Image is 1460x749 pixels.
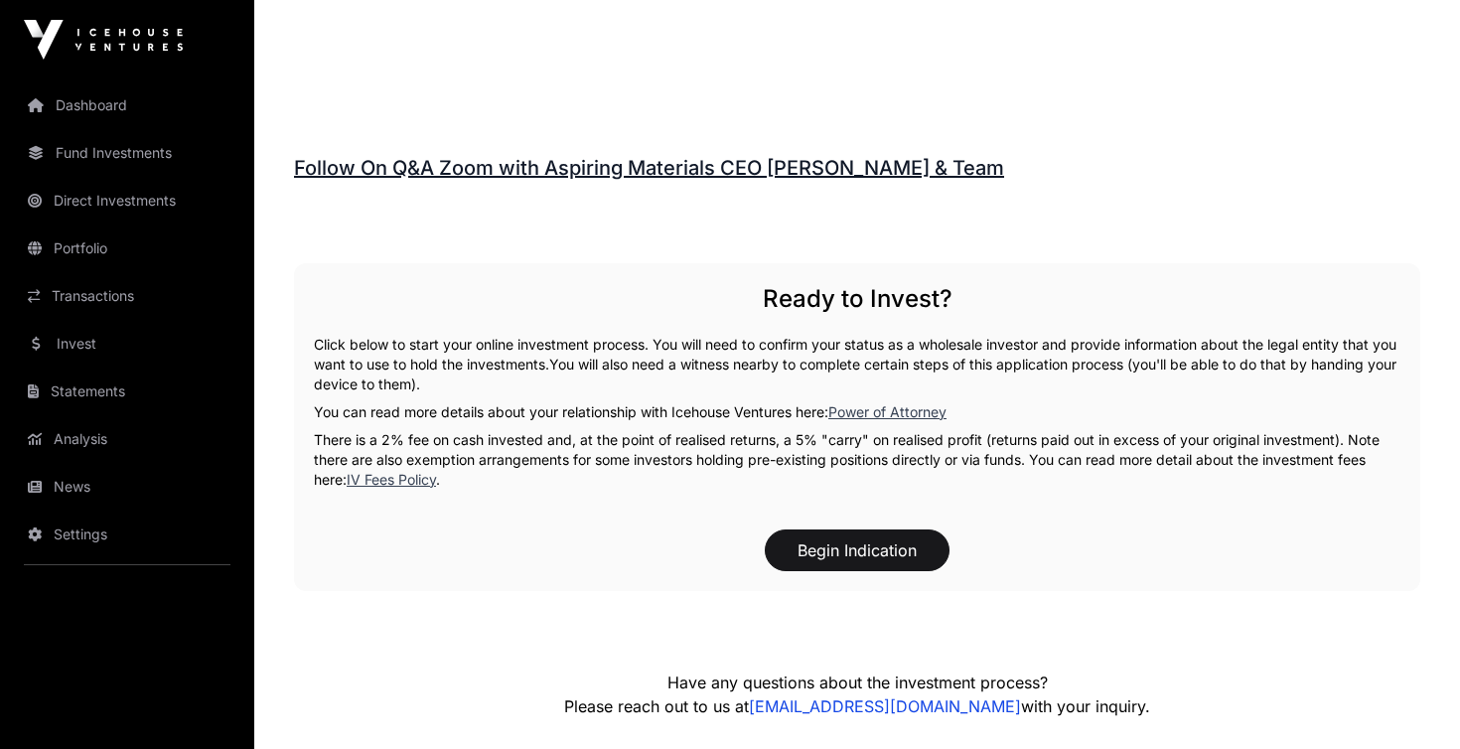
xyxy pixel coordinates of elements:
[24,20,183,60] img: Icehouse Ventures Logo
[16,226,238,270] a: Portfolio
[314,356,1396,392] span: You will also need a witness nearby to complete certain steps of this application process (you'll...
[765,529,949,571] button: Begin Indication
[828,403,947,420] a: Power of Attorney
[16,417,238,461] a: Analysis
[16,513,238,556] a: Settings
[314,283,1400,315] h2: Ready to Invest?
[314,430,1400,490] p: There is a 2% fee on cash invested and, at the point of realised returns, a 5% "carry" on realise...
[16,131,238,175] a: Fund Investments
[16,322,238,366] a: Invest
[314,335,1400,394] p: Click below to start your online investment process. You will need to confirm your status as a wh...
[435,671,1280,718] p: Have any questions about the investment process? Please reach out to us at with your inquiry.
[294,156,1004,180] a: Follow On Q&A Zoom with Aspiring Materials CEO [PERSON_NAME] & Team
[347,471,436,488] a: IV Fees Policy
[16,370,238,413] a: Statements
[16,274,238,318] a: Transactions
[16,465,238,509] a: News
[16,83,238,127] a: Dashboard
[16,179,238,223] a: Direct Investments
[1361,654,1460,749] iframe: Chat Widget
[749,696,1021,716] a: [EMAIL_ADDRESS][DOMAIN_NAME]
[314,402,1400,422] p: You can read more details about your relationship with Icehouse Ventures here:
